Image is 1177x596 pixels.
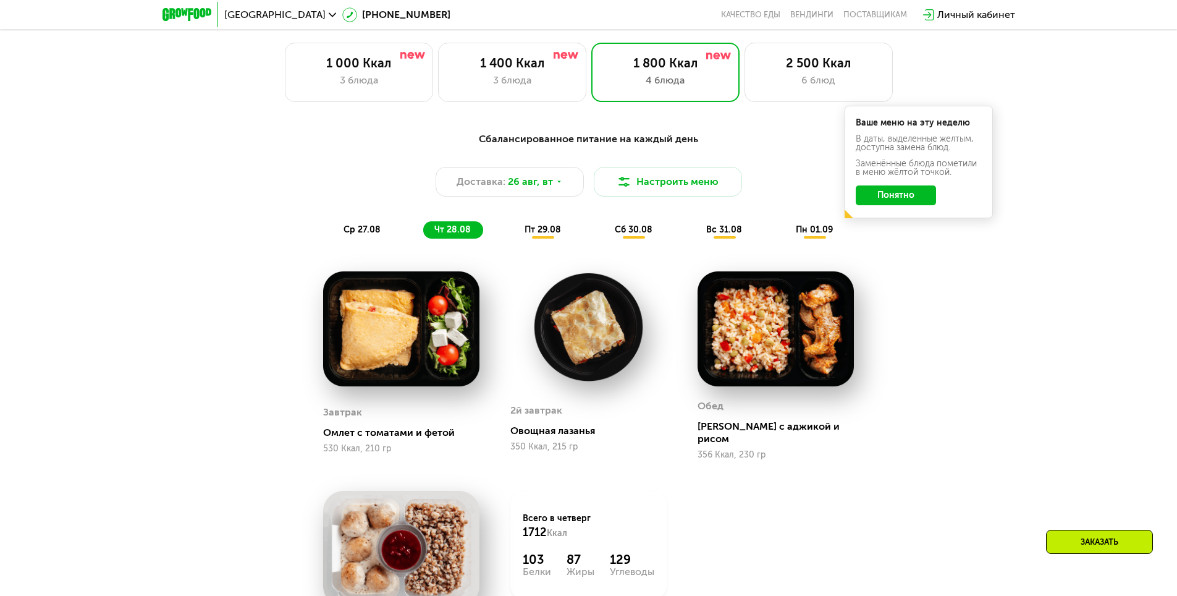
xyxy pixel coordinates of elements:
[451,56,573,70] div: 1 400 Ккал
[721,10,780,20] a: Качество еды
[706,224,742,235] span: вс 31.08
[298,56,420,70] div: 1 000 Ккал
[523,552,551,567] div: 103
[856,185,936,205] button: Понятно
[344,224,381,235] span: ср 27.08
[594,167,742,197] button: Настроить меню
[323,403,362,422] div: Завтрак
[457,174,505,189] span: Доставка:
[698,397,723,415] div: Обед
[547,528,567,539] span: Ккал
[298,73,420,88] div: 3 блюда
[525,224,561,235] span: пт 29.08
[567,567,594,577] div: Жиры
[698,420,864,445] div: [PERSON_NAME] с аджикой и рисом
[796,224,833,235] span: пн 01.09
[757,73,880,88] div: 6 блюд
[567,552,594,567] div: 87
[610,552,654,567] div: 129
[523,513,654,540] div: Всего в четверг
[323,427,489,439] div: Омлет с томатами и фетой
[1046,530,1153,554] div: Заказать
[508,174,553,189] span: 26 авг, вт
[510,425,677,437] div: Овощная лазанья
[698,450,854,460] div: 356 Ккал, 230 гр
[757,56,880,70] div: 2 500 Ккал
[615,224,652,235] span: сб 30.08
[937,7,1015,22] div: Личный кабинет
[224,10,326,20] span: [GEOGRAPHIC_DATA]
[342,7,450,22] a: [PHONE_NUMBER]
[856,160,982,177] div: Заменённые блюда пометили в меню жёлтой точкой.
[434,224,471,235] span: чт 28.08
[604,73,727,88] div: 4 блюда
[790,10,833,20] a: Вендинги
[604,56,727,70] div: 1 800 Ккал
[510,401,562,420] div: 2й завтрак
[856,135,982,152] div: В даты, выделенные желтым, доступна замена блюд.
[223,132,955,147] div: Сбалансированное питание на каждый день
[856,119,982,127] div: Ваше меню на эту неделю
[610,567,654,577] div: Углеводы
[523,567,551,577] div: Белки
[323,444,479,454] div: 530 Ккал, 210 гр
[523,526,547,539] span: 1712
[510,442,667,452] div: 350 Ккал, 215 гр
[451,73,573,88] div: 3 блюда
[843,10,907,20] div: поставщикам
